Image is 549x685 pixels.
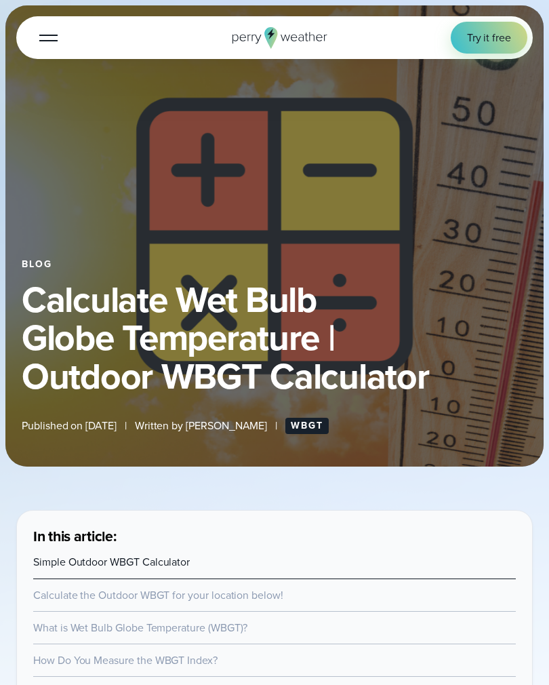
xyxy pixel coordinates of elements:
[467,30,511,45] span: Try it free
[33,587,283,603] a: Calculate the Outdoor WBGT for your location below!
[33,652,218,668] a: How Do You Measure the WBGT Index?
[125,418,127,433] span: |
[285,418,329,434] a: WBGT
[451,22,527,54] a: Try it free
[135,418,268,433] span: Written by [PERSON_NAME]
[22,281,527,396] h1: Calculate Wet Bulb Globe Temperature | Outdoor WBGT Calculator
[22,259,527,270] div: Blog
[33,620,247,635] a: What is Wet Bulb Globe Temperature (WBGT)?
[275,418,277,433] span: |
[22,418,117,433] span: Published on [DATE]
[33,527,516,546] h3: In this article:
[33,554,190,570] a: Simple Outdoor WBGT Calculator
